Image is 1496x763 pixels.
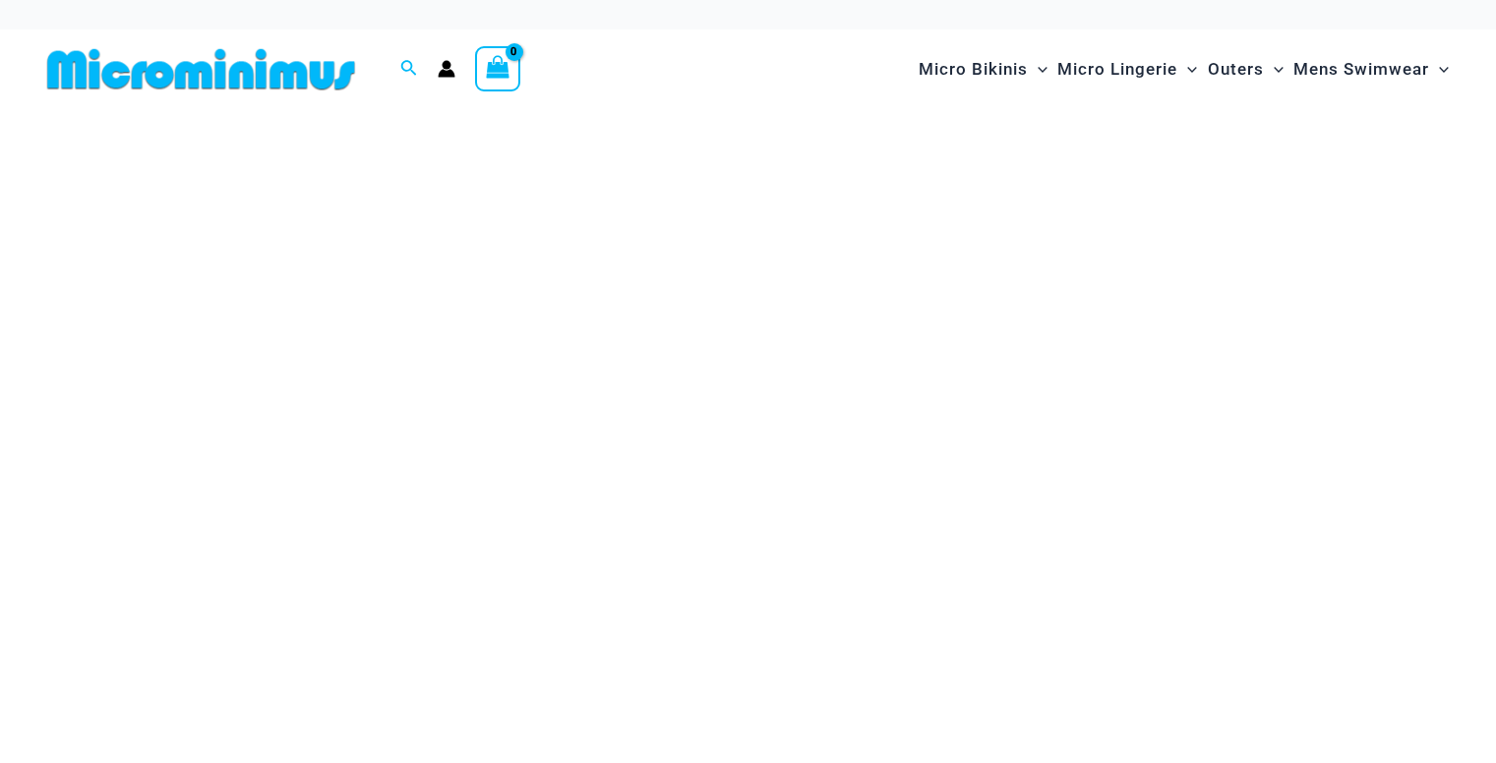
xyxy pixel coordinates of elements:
[1052,39,1202,99] a: Micro LingerieMenu ToggleMenu Toggle
[1293,44,1429,94] span: Mens Swimwear
[911,36,1457,102] nav: Site Navigation
[475,46,520,91] a: View Shopping Cart, empty
[39,47,363,91] img: MM SHOP LOGO FLAT
[1028,44,1047,94] span: Menu Toggle
[914,39,1052,99] a: Micro BikinisMenu ToggleMenu Toggle
[1203,39,1288,99] a: OutersMenu ToggleMenu Toggle
[1264,44,1284,94] span: Menu Toggle
[919,44,1028,94] span: Micro Bikinis
[1429,44,1449,94] span: Menu Toggle
[438,60,455,78] a: Account icon link
[1057,44,1177,94] span: Micro Lingerie
[400,57,418,82] a: Search icon link
[1208,44,1264,94] span: Outers
[1288,39,1454,99] a: Mens SwimwearMenu ToggleMenu Toggle
[1177,44,1197,94] span: Menu Toggle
